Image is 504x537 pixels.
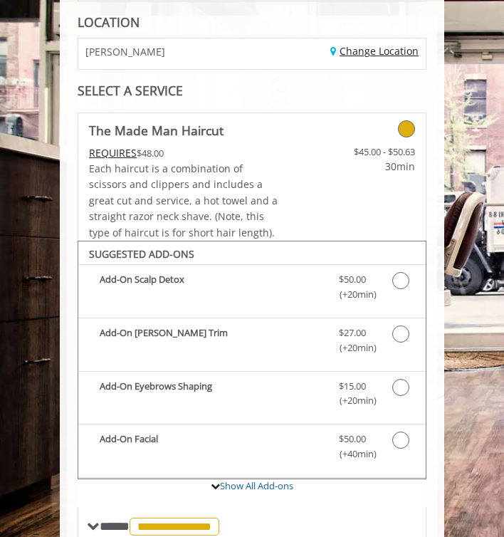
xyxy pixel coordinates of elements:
[320,340,385,355] span: (+20min )
[85,379,419,412] label: Add-On Eyebrows Shaping
[310,159,415,174] span: 30min
[89,145,281,161] div: $48.00
[339,325,366,340] span: $27.00
[78,84,426,98] div: SELECT A SERVICE
[339,272,366,287] span: $50.00
[310,137,415,175] a: $45.00 - $50.63
[85,46,165,57] span: [PERSON_NAME]
[339,379,366,394] span: $15.00
[100,432,313,462] b: Add-On Facial
[320,287,385,302] span: (+20min )
[89,162,278,239] span: Each haircut is a combination of scissors and clippers and includes a great cut and service, a ho...
[100,325,313,355] b: Add-On [PERSON_NAME] Trim
[330,44,419,58] a: Change Location
[320,447,385,462] span: (+40min )
[89,120,224,140] b: The Made Man Haircut
[320,393,385,408] span: (+20min )
[100,272,313,302] b: Add-On Scalp Detox
[89,247,194,261] b: SUGGESTED ADD-ONS
[89,146,137,160] span: This service needs some Advance to be paid before we block your appointment
[100,379,313,409] b: Add-On Eyebrows Shaping
[85,272,419,306] label: Add-On Scalp Detox
[78,241,426,479] div: The Made Man Haircut Add-onS
[220,479,293,492] a: Show All Add-ons
[85,432,419,465] label: Add-On Facial
[78,14,140,31] b: LOCATION
[339,432,366,447] span: $50.00
[85,325,419,359] label: Add-On Beard Trim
